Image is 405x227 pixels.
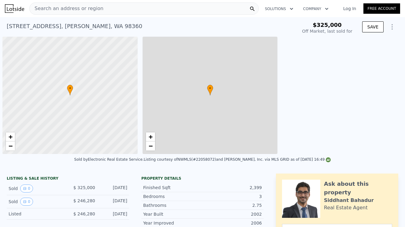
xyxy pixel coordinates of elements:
[302,28,352,34] div: Off Market, last sold for
[7,22,142,31] div: [STREET_ADDRESS] , [PERSON_NAME] , WA 98360
[143,202,202,208] div: Bathrooms
[324,180,392,197] div: Ask about this property
[143,211,202,217] div: Year Built
[202,185,262,191] div: 2,399
[6,141,15,151] a: Zoom out
[100,198,127,206] div: [DATE]
[73,198,95,203] span: $ 246,280
[202,193,262,200] div: 3
[362,21,384,32] button: SAVE
[148,133,152,141] span: +
[9,185,63,192] div: Sold
[143,220,202,226] div: Year Improved
[146,141,155,151] a: Zoom out
[143,193,202,200] div: Bedrooms
[143,185,202,191] div: Finished Sqft
[202,202,262,208] div: 2.75
[9,211,63,217] div: Listed
[141,176,264,181] div: Property details
[324,204,368,211] div: Real Estate Agent
[5,4,24,13] img: Lotside
[20,198,33,206] button: View historical data
[202,211,262,217] div: 2002
[363,3,400,14] a: Free Account
[386,21,398,33] button: Show Options
[313,22,342,28] span: $325,000
[148,142,152,150] span: −
[73,211,95,216] span: $ 246,280
[30,5,103,12] span: Search an address or region
[326,157,331,162] img: NWMLS Logo
[202,220,262,226] div: 2006
[67,85,73,95] div: •
[6,132,15,141] a: Zoom in
[144,157,331,162] div: Listing courtesy of NWMLS (#22058072) and [PERSON_NAME], Inc. via MLS GRID as of [DATE] 16:49
[324,197,374,204] div: Siddhant Bahadur
[260,3,298,14] button: Solutions
[73,185,95,190] span: $ 325,000
[20,185,33,192] button: View historical data
[207,85,213,95] div: •
[9,198,63,206] div: Sold
[9,142,13,150] span: −
[100,185,127,192] div: [DATE]
[67,86,73,91] span: •
[9,133,13,141] span: +
[207,86,213,91] span: •
[298,3,333,14] button: Company
[7,176,129,182] div: LISTING & SALE HISTORY
[336,5,363,12] a: Log In
[74,157,144,162] div: Sold by Electronic Real Estate Service .
[100,211,127,217] div: [DATE]
[146,132,155,141] a: Zoom in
